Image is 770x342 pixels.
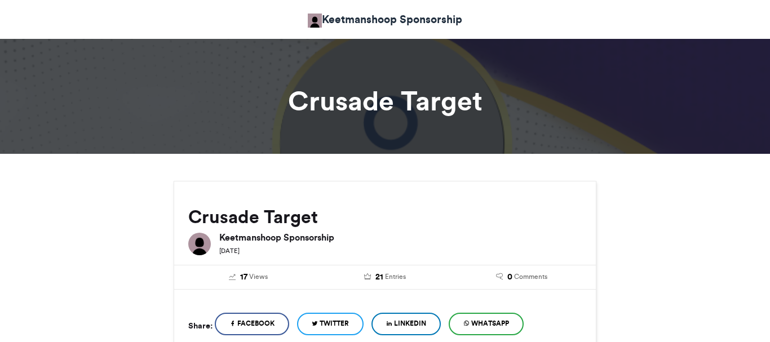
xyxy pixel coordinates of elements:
span: Facebook [237,318,275,328]
small: [DATE] [219,247,240,255]
a: Twitter [297,313,364,335]
span: Views [249,272,268,282]
a: 21 Entries [325,271,445,283]
img: Keetmanshoop Sponsorship [188,233,211,255]
h6: Keetmanshoop Sponsorship [219,233,582,242]
span: Twitter [320,318,349,328]
span: WhatsApp [471,318,509,328]
a: Keetmanshoop Sponsorship [308,11,462,28]
h2: Crusade Target [188,207,582,227]
span: LinkedIn [394,318,426,328]
span: 17 [240,271,247,283]
span: Comments [514,272,547,282]
span: Entries [385,272,406,282]
span: 0 [507,271,512,283]
img: Keetmanshoop Sponsorship [308,14,322,28]
h5: Share: [188,318,213,333]
a: 17 Views [188,271,308,283]
a: Facebook [215,313,289,335]
span: 21 [375,271,383,283]
h1: Crusade Target [72,87,698,114]
a: WhatsApp [449,313,524,335]
a: 0 Comments [462,271,582,283]
a: LinkedIn [371,313,441,335]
